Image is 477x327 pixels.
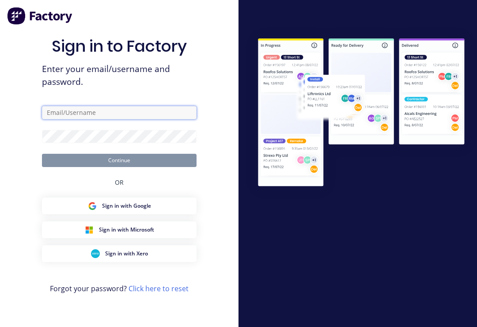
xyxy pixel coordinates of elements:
img: Sign in [246,27,477,200]
a: Click here to reset [129,284,189,293]
h1: Sign in to Factory [52,37,187,56]
img: Google Sign in [88,202,97,210]
img: Microsoft Sign in [85,225,94,234]
span: Forgot your password? [50,283,189,294]
span: Sign in with Microsoft [99,226,154,234]
img: Xero Sign in [91,249,100,258]
input: Email/Username [42,106,197,119]
button: Xero Sign inSign in with Xero [42,245,197,262]
span: Sign in with Google [102,202,151,210]
span: Sign in with Xero [105,250,148,258]
button: Google Sign inSign in with Google [42,198,197,214]
button: Microsoft Sign inSign in with Microsoft [42,221,197,238]
div: OR [115,167,124,198]
button: Continue [42,154,197,167]
span: Enter your email/username and password. [42,63,197,88]
img: Factory [7,7,73,25]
